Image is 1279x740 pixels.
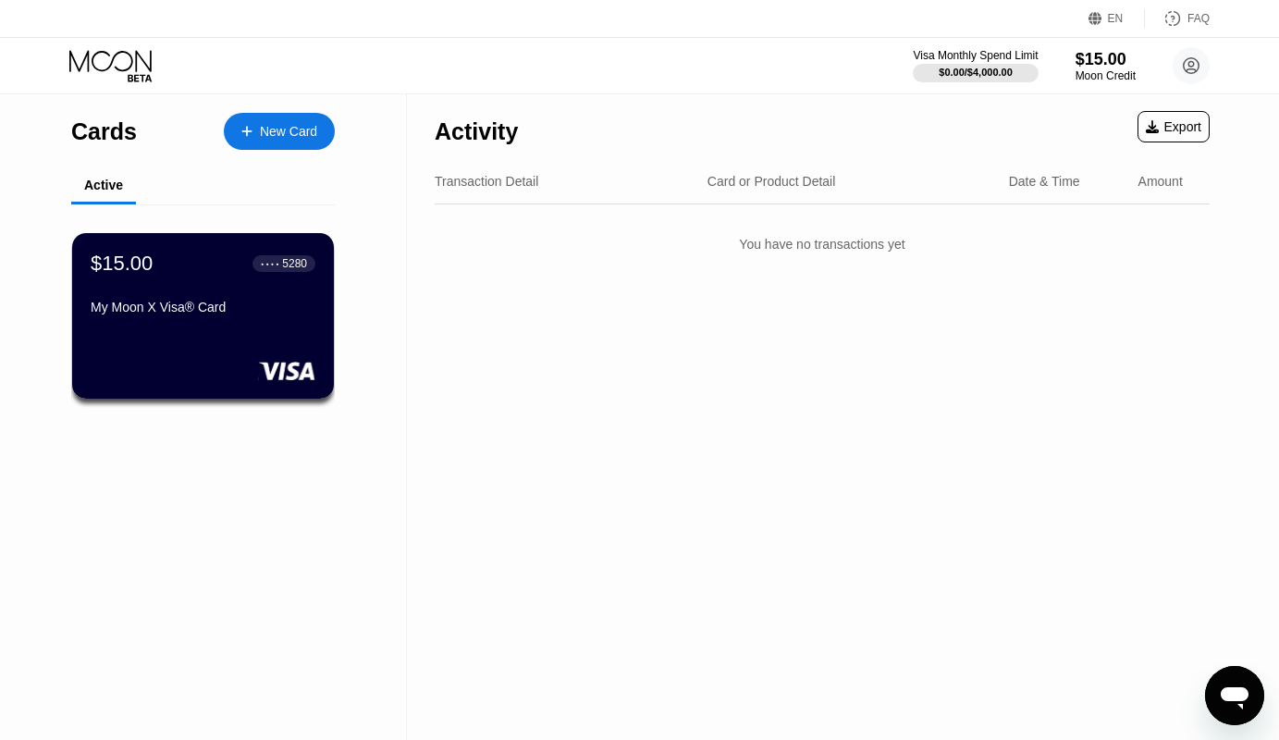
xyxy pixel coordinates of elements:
div: Active [84,178,123,192]
div: FAQ [1145,9,1210,28]
div: ● ● ● ● [261,261,279,266]
div: $15.00Moon Credit [1076,50,1136,82]
div: Export [1146,119,1201,134]
iframe: Button to launch messaging window [1205,666,1264,725]
div: $15.00● ● ● ●5280My Moon X Visa® Card [72,233,334,399]
div: Activity [435,118,518,145]
div: EN [1088,9,1145,28]
div: FAQ [1187,12,1210,25]
div: Amount [1138,174,1183,189]
div: Transaction Detail [435,174,538,189]
div: Visa Monthly Spend Limit [913,49,1038,62]
div: You have no transactions yet [435,218,1210,270]
div: $0.00 / $4,000.00 [939,67,1013,78]
div: New Card [224,113,335,150]
div: New Card [260,124,317,140]
div: Visa Monthly Spend Limit$0.00/$4,000.00 [913,49,1038,82]
div: My Moon X Visa® Card [91,300,315,314]
div: Card or Product Detail [707,174,836,189]
div: $15.00 [1076,50,1136,69]
div: Date & Time [1009,174,1080,189]
div: 5280 [282,257,307,270]
div: Moon Credit [1076,69,1136,82]
div: EN [1108,12,1124,25]
div: Cards [71,118,137,145]
div: Export [1138,111,1210,142]
div: $15.00 [91,252,153,276]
